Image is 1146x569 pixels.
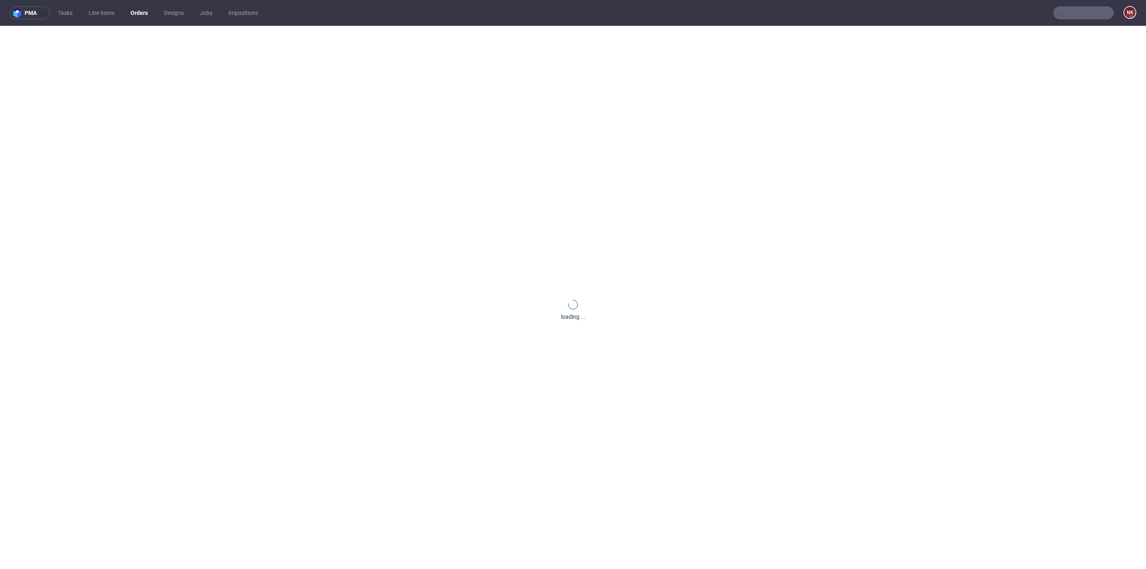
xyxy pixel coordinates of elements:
a: Orders [126,6,153,19]
figcaption: NK [1124,7,1136,18]
button: pma [10,6,50,19]
a: Line Items [84,6,119,19]
div: loading ... [561,313,585,321]
a: Impositions [224,6,263,19]
a: Jobs [195,6,217,19]
a: Tasks [53,6,77,19]
img: logo [13,8,25,18]
a: Designs [159,6,189,19]
span: pma [25,10,37,16]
